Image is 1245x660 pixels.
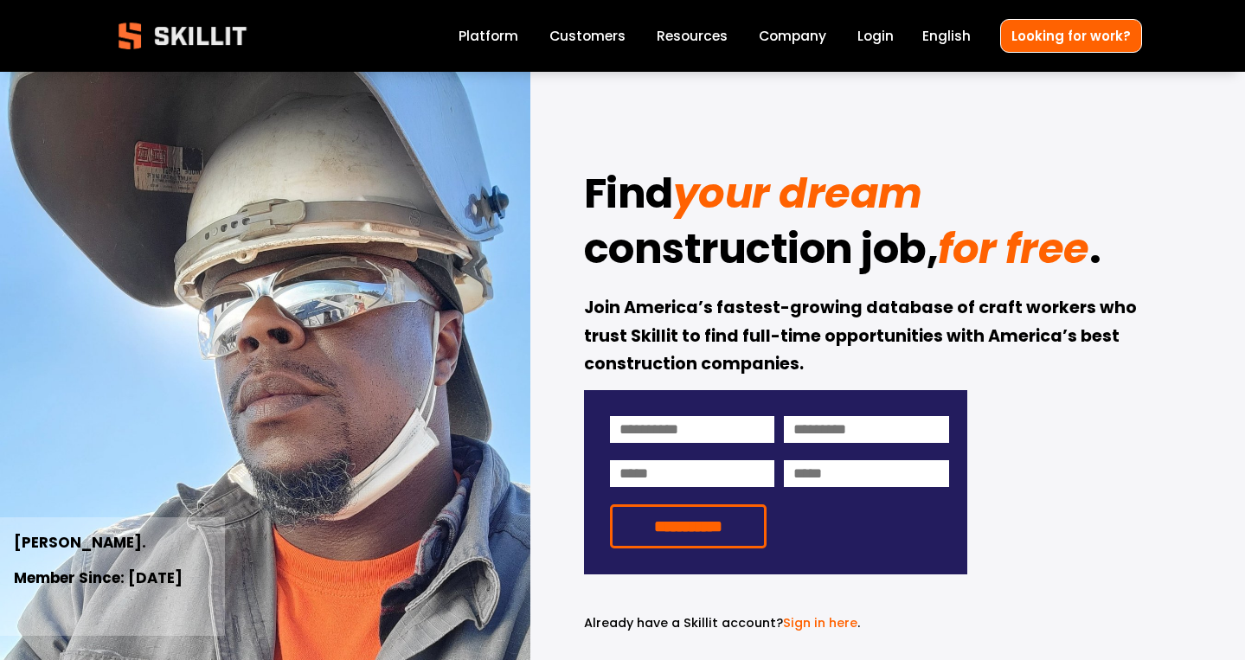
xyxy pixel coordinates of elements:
[584,162,673,233] strong: Find
[657,24,728,48] a: folder dropdown
[1000,19,1142,53] a: Looking for work?
[14,531,146,556] strong: [PERSON_NAME].
[584,614,783,631] span: Already have a Skillit account?
[938,220,1088,278] em: for free
[1089,217,1101,288] strong: .
[459,24,518,48] a: Platform
[584,295,1140,380] strong: Join America’s fastest-growing database of craft workers who trust Skillit to find full-time oppo...
[922,26,971,46] span: English
[549,24,626,48] a: Customers
[14,567,183,592] strong: Member Since: [DATE]
[673,164,922,222] em: your dream
[759,24,826,48] a: Company
[922,24,971,48] div: language picker
[783,614,857,631] a: Sign in here
[857,24,894,48] a: Login
[657,26,728,46] span: Resources
[584,217,939,288] strong: construction job,
[104,10,261,62] img: Skillit
[584,613,967,633] p: .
